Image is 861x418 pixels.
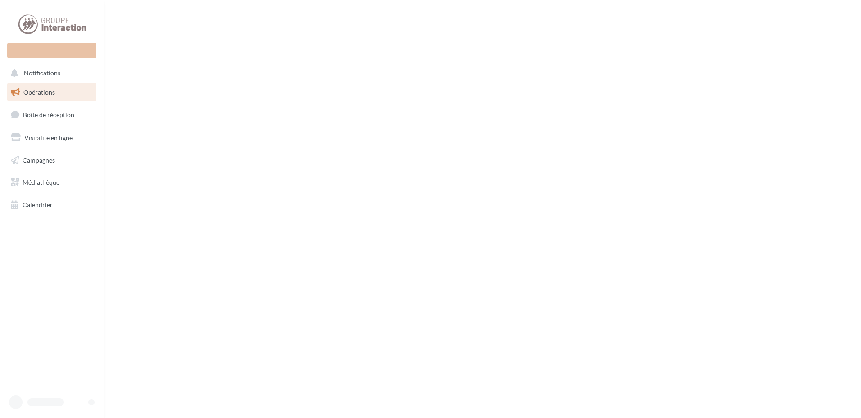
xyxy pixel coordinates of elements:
[24,69,60,77] span: Notifications
[23,156,55,164] span: Campagnes
[5,173,98,192] a: Médiathèque
[5,151,98,170] a: Campagnes
[23,111,74,118] span: Boîte de réception
[7,43,96,58] div: Nouvelle campagne
[5,105,98,124] a: Boîte de réception
[23,178,59,186] span: Médiathèque
[5,83,98,102] a: Opérations
[5,195,98,214] a: Calendrier
[23,88,55,96] span: Opérations
[23,201,53,209] span: Calendrier
[5,128,98,147] a: Visibilité en ligne
[24,134,73,141] span: Visibilité en ligne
